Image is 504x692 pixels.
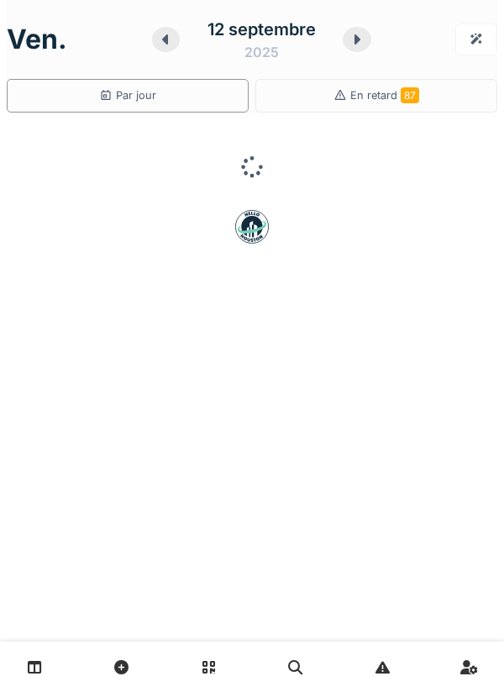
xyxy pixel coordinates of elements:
span: 87 [401,87,419,103]
div: Par jour [99,87,156,103]
div: 12 septembre [207,17,316,42]
img: badge-BVDL4wpA.svg [235,210,269,244]
h1: ven. [7,24,67,55]
span: En retard [350,89,419,102]
div: 2025 [244,42,279,62]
